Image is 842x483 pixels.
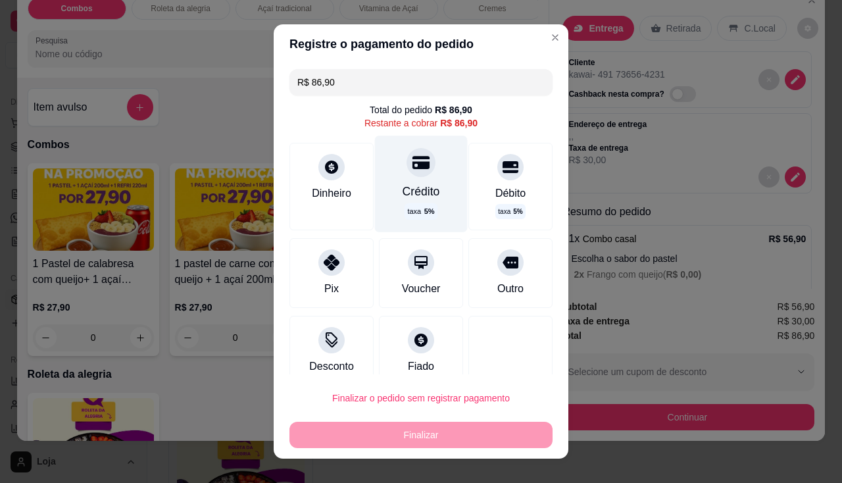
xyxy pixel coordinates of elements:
[407,206,434,217] p: taxa
[274,24,568,64] header: Registre o pagamento do pedido
[297,69,545,95] input: Ex.: hambúrguer de cordeiro
[545,27,566,48] button: Close
[513,207,522,216] span: 5 %
[497,281,524,297] div: Outro
[424,206,435,217] span: 5 %
[312,186,351,201] div: Dinheiro
[289,385,553,411] button: Finalizar o pedido sem registrar pagamento
[440,116,478,130] div: R$ 86,90
[495,186,526,201] div: Débito
[324,281,339,297] div: Pix
[408,359,434,374] div: Fiado
[403,183,440,200] div: Crédito
[364,116,478,130] div: Restante a cobrar
[498,207,522,216] p: taxa
[402,281,441,297] div: Voucher
[370,103,472,116] div: Total do pedido
[435,103,472,116] div: R$ 86,90
[309,359,354,374] div: Desconto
